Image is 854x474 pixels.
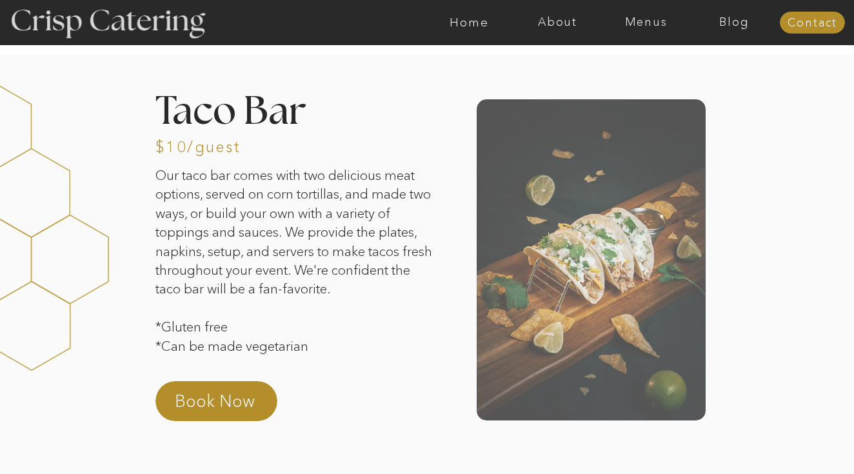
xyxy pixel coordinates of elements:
[602,16,690,29] a: Menus
[175,390,288,420] a: Book Now
[690,16,779,29] a: Blog
[780,17,845,30] a: Contact
[425,16,513,29] a: Home
[155,139,229,152] h3: $10/guest
[155,166,437,367] p: Our taco bar comes with two delicious meat options, served on corn tortillas, and made two ways, ...
[155,93,403,127] h2: Taco Bar
[513,16,602,29] a: About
